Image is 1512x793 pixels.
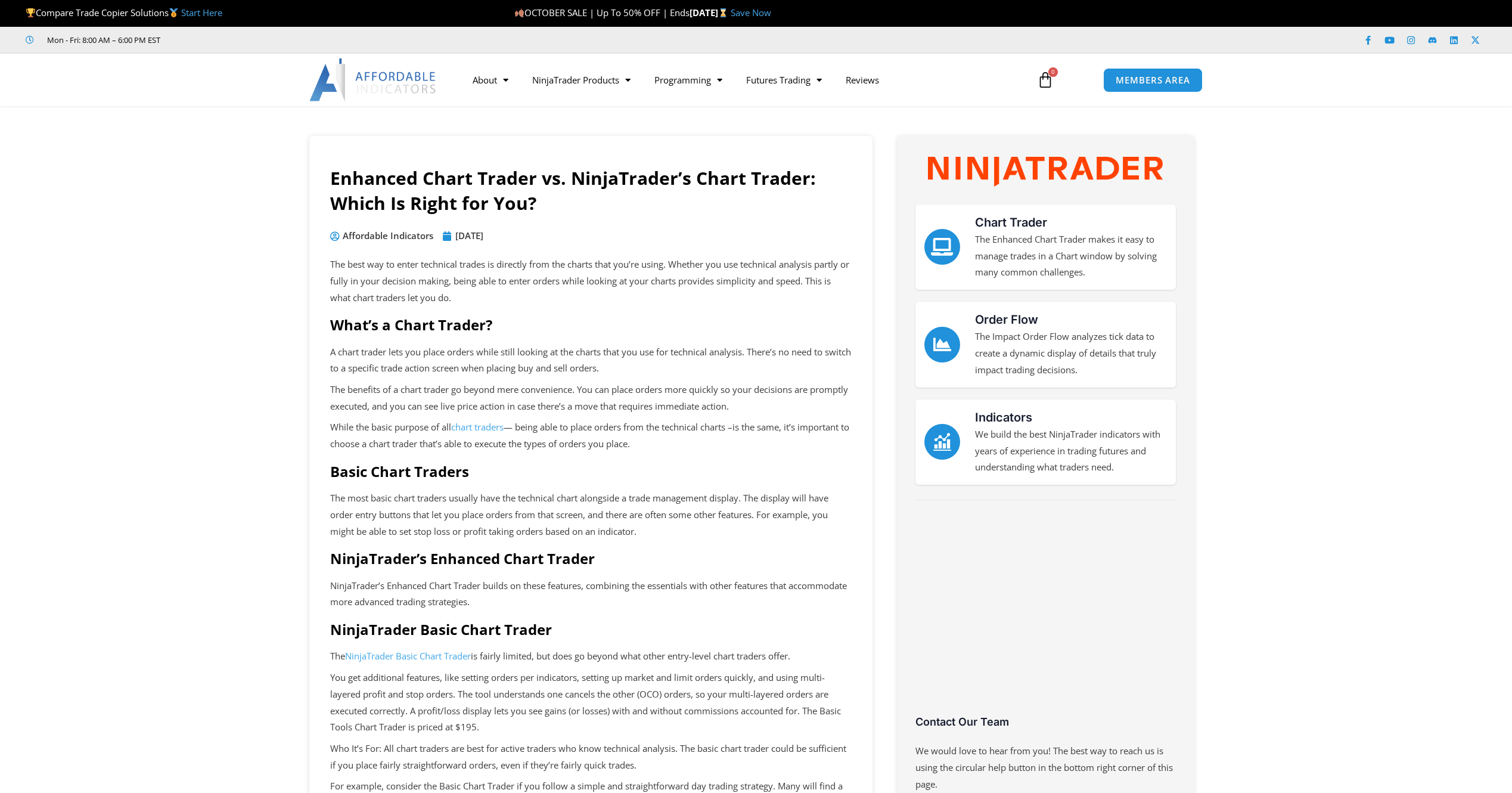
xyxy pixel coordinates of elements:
[330,670,852,736] p: You get additional features, like setting orders per indicators, setting up market and limit orde...
[1103,68,1203,92] a: MEMBERS AREA
[330,256,852,306] p: The best way to enter technical trades is directly from the charts that you’re using. Whether you...
[340,228,433,244] span: Affordable Indicators
[515,8,524,17] img: 🍂
[26,7,222,18] span: Compare Trade Copier Solutions
[975,215,1047,230] a: Chart Trader
[975,410,1032,425] a: Indicators
[455,230,483,241] time: [DATE]
[181,7,222,18] a: Start Here
[924,424,960,460] a: Indicators
[26,8,35,17] img: 🏆
[44,33,160,47] span: Mon - Fri: 8:00 AM – 6:00 PM EST
[834,66,891,94] a: Reviews
[734,66,834,94] a: Futures Trading
[642,66,734,94] a: Programming
[330,462,852,481] h2: Basic Chart Traders
[330,382,852,415] p: The benefits of a chart trader go beyond mere convenience. You can place orders more quickly so y...
[330,648,852,665] p: The is fairly limited, but does go beyond what other entry-level chart traders offer.
[975,329,1167,379] p: The Impact Order Flow analyzes tick data to create a dynamic display of details that truly impact...
[915,515,1176,724] iframe: Customer reviews powered by Trustpilot
[514,7,690,18] span: OCTOBER SALE | Up To 50% OFF | Ends
[924,327,960,363] a: Order Flow
[461,66,520,94] a: About
[975,426,1167,476] p: We build the best NinjaTrader indicators with years of experience in trading futures and understa...
[520,66,642,94] a: NinjaTrader Products
[1048,67,1058,77] span: 0
[1019,63,1072,97] a: 0
[330,166,852,216] h1: Enhanced Chart Trader vs. NinjaTrader’s Chart Trader: Which Is Right for You?
[915,715,1176,729] h3: Contact Our Team
[731,7,771,18] a: Save Now
[330,315,852,334] h2: What’s a Chart Trader?
[330,741,852,774] p: Who It’s For: All chart traders are best for active traders who know technical analysis. The basi...
[461,66,1023,94] nav: Menu
[928,157,1162,187] img: NinjaTrader Wordmark color RGB | Affordable Indicators – NinjaTrader
[690,7,731,18] strong: [DATE]
[451,421,504,433] a: chart traders
[975,231,1167,281] p: The Enhanced Chart Trader makes it easy to manage trades in a Chart window by solving many common...
[169,8,178,17] img: 🥇
[719,8,728,17] img: ⌛
[330,549,852,568] h2: NinjaTrader’s Enhanced Chart Trader
[975,312,1038,327] a: Order Flow
[330,578,852,611] p: NinjaTrader’s Enhanced Chart Trader builds on these features, combining the essentials with other...
[924,229,960,265] a: Chart Trader
[309,58,437,101] img: LogoAI | Affordable Indicators – NinjaTrader
[330,620,852,639] h2: NinjaTrader Basic Chart Trader
[345,650,471,662] a: NinjaTrader Basic Chart Trader
[915,743,1176,793] p: We would love to hear from you! The best way to reach us is using the circular help button in the...
[1116,76,1190,85] span: MEMBERS AREA
[177,34,356,46] iframe: Customer reviews powered by Trustpilot
[330,419,852,453] p: While the basic purpose of all — being able to place orders from the technical charts –is the sam...
[330,490,852,540] p: The most basic chart traders usually have the technical chart alongside a trade management displa...
[330,344,852,377] p: A chart trader lets you place orders while still looking at the charts that you use for technical...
